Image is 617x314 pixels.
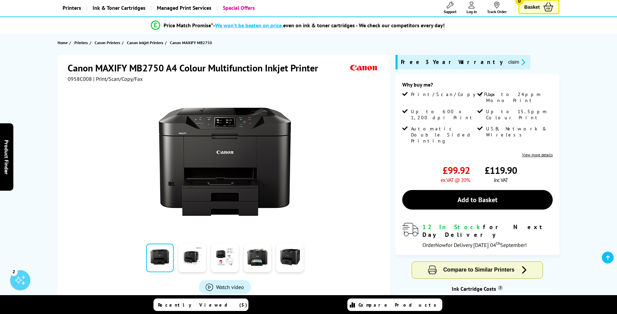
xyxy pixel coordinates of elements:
[347,299,442,311] a: Compare Products
[43,20,553,31] li: modal_Promise
[485,164,517,177] span: £119.90
[486,91,551,103] span: Up to 24ppm Mono Print
[422,223,553,239] div: for Next Day Delivery
[411,108,476,121] span: Up to 600 x 1,200 dpi Print
[443,164,470,177] span: £99.92
[199,280,251,294] a: Product_All_Videos
[486,108,551,121] span: Up to 15.5ppm Colour Print
[74,39,90,46] a: Printers
[170,40,212,45] span: Canon MAXIFY MB2750
[443,267,515,273] span: Compare to Similar Printers
[158,302,247,308] span: Recently Viewed (5)
[441,177,470,183] span: ex VAT @ 20%
[95,39,122,46] a: Canon Printers
[58,39,69,46] a: Home
[444,2,456,14] a: Support
[486,126,551,138] span: USB, Network & Wireless
[127,39,165,46] a: Canon Inkjet Printers
[444,9,456,14] span: Support
[435,242,446,248] span: Now
[412,262,542,278] button: Compare to Similar Printers
[402,81,553,91] div: Why buy me?
[411,91,498,97] span: Print/Scan/Copy/Fax
[68,62,325,74] h1: Canon MAXIFY MB2750 A4 Colour Multifunction Inkjet Printer
[401,58,503,66] span: Free 3 Year Warranty
[348,62,379,74] img: Canon
[522,152,553,157] a: View more details
[467,9,477,14] span: Log In
[58,39,68,46] span: Home
[396,285,559,292] div: Ink Cartridge Costs
[422,223,483,231] span: 12 In Stock
[153,299,248,311] a: Recently Viewed (5)
[159,96,291,228] img: Canon MAXIFY MB2750
[3,140,10,175] span: Product Finder
[402,190,553,210] a: Add to Basket
[496,240,500,246] sup: th
[411,126,476,144] span: Automatic Double Sided Printing
[164,22,213,29] span: Price Match Promise*
[215,22,283,29] span: We won’t be beaten on price,
[487,2,507,14] a: Track Order
[213,22,445,29] div: - even on ink & toner cartridges - We check our competitors every day!
[467,2,477,14] a: Log In
[506,58,527,66] button: promo-description
[524,2,540,11] span: Basket
[95,39,120,46] span: Canon Printers
[402,223,553,248] div: modal_delivery
[10,268,18,275] div: 2
[127,39,163,46] span: Canon Inkjet Printers
[216,284,244,290] span: Watch video
[422,242,527,248] span: Order for Delivery [DATE] 04 September!
[93,75,143,82] span: | Print/Scan/Copy/Fax
[68,75,92,82] span: 0958C008
[74,39,88,46] span: Printers
[498,285,503,290] sup: Cost per page
[494,177,508,183] span: inc VAT
[358,302,440,308] span: Compare Products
